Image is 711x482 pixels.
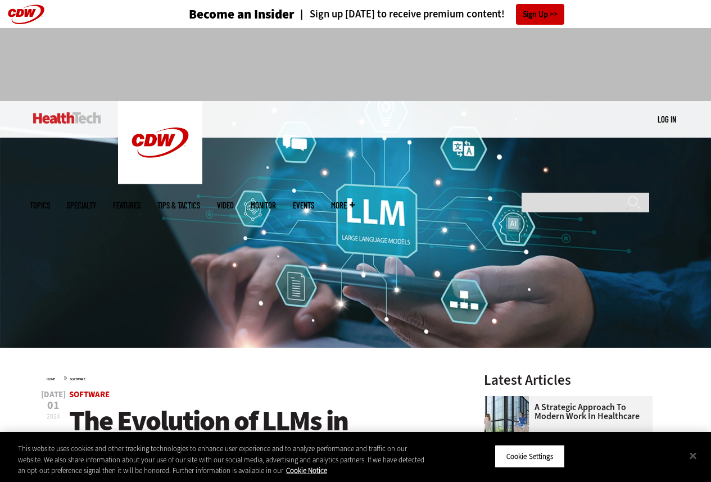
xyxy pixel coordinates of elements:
a: A Strategic Approach to Modern Work in Healthcare [484,403,646,421]
a: MonITor [251,201,276,210]
h3: Become an Insider [189,8,295,21]
img: Home [33,112,101,124]
div: User menu [658,113,676,125]
button: Cookie Settings [495,444,565,468]
a: Health workers in a modern hospital [484,396,535,405]
span: 2024 [47,412,60,421]
span: The Evolution of LLMs in Healthcare [69,402,348,470]
a: Events [293,201,314,210]
a: Tips & Tactics [157,201,200,210]
a: Home [47,377,55,381]
span: More [331,201,355,210]
a: Video [217,201,234,210]
img: Health workers in a modern hospital [484,396,529,441]
span: Topics [30,201,50,210]
span: [DATE] [41,390,66,399]
a: More information about your privacy [286,466,327,475]
div: » [47,373,455,382]
a: Become an Insider [147,8,295,21]
h3: Latest Articles [484,373,653,387]
a: Software [70,377,85,381]
a: CDW [118,175,202,187]
span: Specialty [67,201,96,210]
a: Sign Up [516,4,564,25]
a: Software [69,389,110,400]
a: Features [113,201,141,210]
a: Sign up [DATE] to receive premium content! [295,9,505,20]
button: Close [681,443,705,468]
a: Log in [658,114,676,124]
img: Home [118,101,202,184]
span: 01 [41,400,66,411]
div: This website uses cookies and other tracking technologies to enhance user experience and to analy... [18,443,427,476]
iframe: advertisement [151,39,560,90]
